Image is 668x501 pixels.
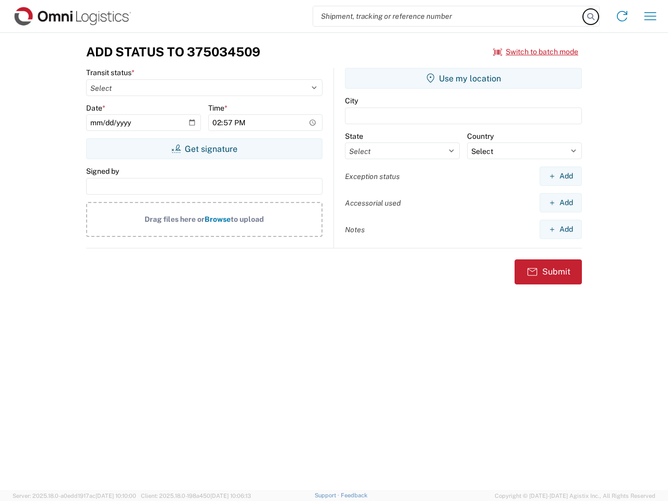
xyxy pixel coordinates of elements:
[313,6,583,26] input: Shipment, tracking or reference number
[86,166,119,176] label: Signed by
[515,259,582,284] button: Submit
[231,215,264,223] span: to upload
[467,132,494,141] label: Country
[13,493,136,499] span: Server: 2025.18.0-a0edd1917ac
[208,103,228,113] label: Time
[141,493,251,499] span: Client: 2025.18.0-198a450
[495,491,655,500] span: Copyright © [DATE]-[DATE] Agistix Inc., All Rights Reserved
[345,225,365,234] label: Notes
[345,68,582,89] button: Use my location
[341,492,367,498] a: Feedback
[540,220,582,239] button: Add
[86,138,323,159] button: Get signature
[345,198,401,208] label: Accessorial used
[493,43,578,61] button: Switch to batch mode
[345,172,400,181] label: Exception status
[540,166,582,186] button: Add
[345,132,363,141] label: State
[145,215,205,223] span: Drag files here or
[86,44,260,59] h3: Add Status to 375034509
[540,193,582,212] button: Add
[205,215,231,223] span: Browse
[96,493,136,499] span: [DATE] 10:10:00
[210,493,251,499] span: [DATE] 10:06:13
[315,492,341,498] a: Support
[345,96,358,105] label: City
[86,68,135,77] label: Transit status
[86,103,105,113] label: Date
